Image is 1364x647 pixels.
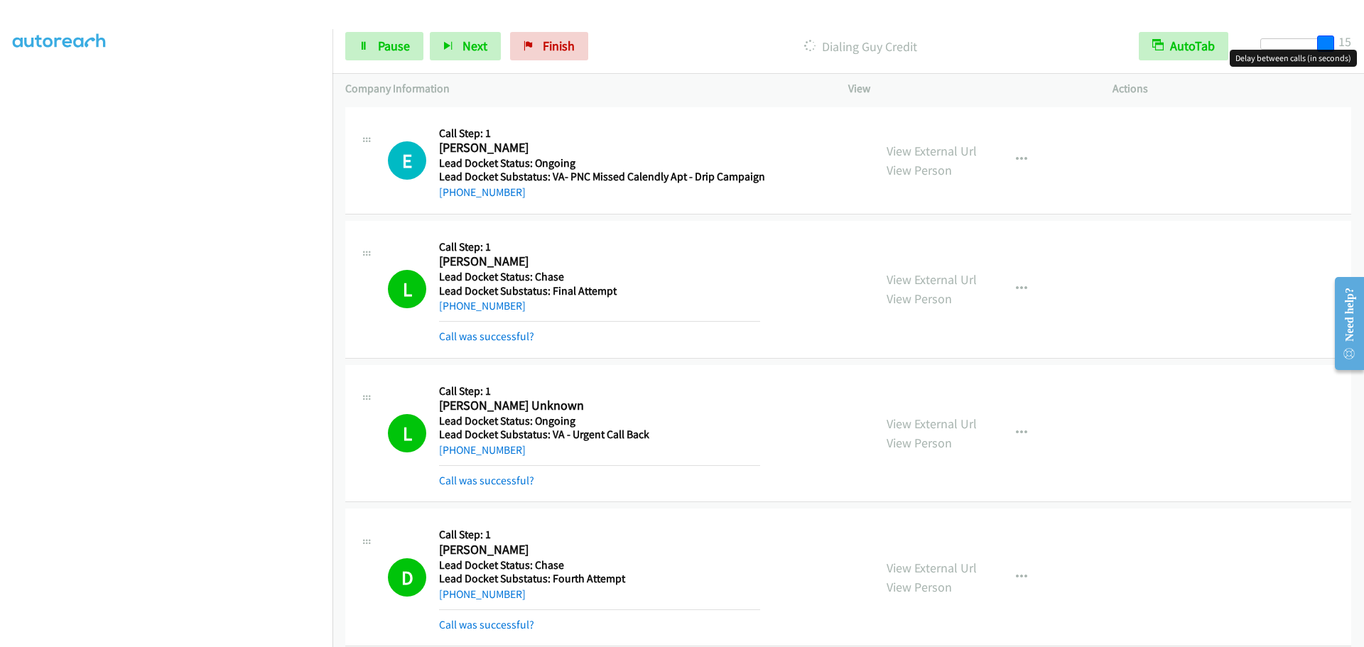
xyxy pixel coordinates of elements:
[439,140,760,156] h2: [PERSON_NAME]
[887,435,952,451] a: View Person
[1113,80,1351,97] p: Actions
[439,618,534,631] a: Call was successful?
[439,270,760,284] h5: Lead Docket Status: Chase
[439,474,534,487] a: Call was successful?
[345,32,423,60] a: Pause
[1338,32,1351,51] div: 15
[439,558,760,572] h5: Lead Docket Status: Chase
[887,162,952,178] a: View Person
[439,443,526,457] a: [PHONE_NUMBER]
[462,38,487,54] span: Next
[607,37,1113,56] p: Dialing Guy Credit
[848,80,1087,97] p: View
[388,141,426,180] h1: E
[439,330,534,343] a: Call was successful?
[439,126,765,141] h5: Call Step: 1
[388,270,426,308] h1: L
[1323,267,1364,380] iframe: Resource Center
[439,299,526,312] a: [PHONE_NUMBER]
[430,32,501,60] button: Next
[345,80,823,97] p: Company Information
[439,156,765,170] h5: Lead Docket Status: Ongoing
[388,414,426,452] h1: L
[439,428,760,442] h5: Lead Docket Substatus: VA - Urgent Call Back
[439,185,526,199] a: [PHONE_NUMBER]
[510,32,588,60] a: Finish
[439,384,760,398] h5: Call Step: 1
[439,170,765,184] h5: Lead Docket Substatus: VA- PNC Missed Calendly Apt - Drip Campaign
[439,414,760,428] h5: Lead Docket Status: Ongoing
[439,284,760,298] h5: Lead Docket Substatus: Final Attempt
[543,38,575,54] span: Finish
[439,254,760,270] h2: [PERSON_NAME]
[887,290,952,307] a: View Person
[388,558,426,597] h1: D
[439,542,760,558] h2: [PERSON_NAME]
[378,38,410,54] span: Pause
[1139,32,1228,60] button: AutoTab
[1230,50,1357,67] div: Delay between calls (in seconds)
[439,398,760,414] h2: [PERSON_NAME] Unknown
[887,560,977,576] a: View External Url
[439,572,760,586] h5: Lead Docket Substatus: Fourth Attempt
[439,528,760,542] h5: Call Step: 1
[439,587,526,601] a: [PHONE_NUMBER]
[887,415,977,432] a: View External Url
[887,271,977,288] a: View External Url
[887,579,952,595] a: View Person
[439,240,760,254] h5: Call Step: 1
[887,143,977,159] a: View External Url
